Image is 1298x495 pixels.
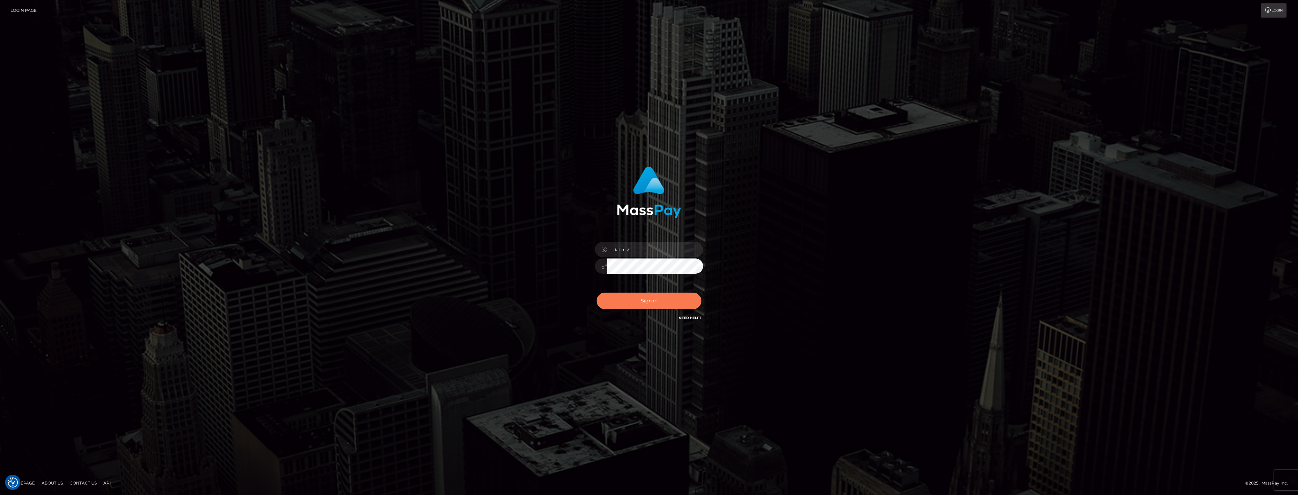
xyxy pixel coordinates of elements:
[10,3,37,18] a: Login Page
[8,477,18,488] button: Consent Preferences
[1261,3,1287,18] a: Login
[617,167,681,218] img: MassPay Login
[597,293,701,309] button: Sign in
[8,477,18,488] img: Revisit consent button
[7,478,38,488] a: Homepage
[101,478,114,488] a: API
[67,478,99,488] a: Contact Us
[679,316,701,320] a: Need Help?
[607,242,703,257] input: Username...
[39,478,66,488] a: About Us
[1245,479,1293,487] div: © 2025 , MassPay Inc.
